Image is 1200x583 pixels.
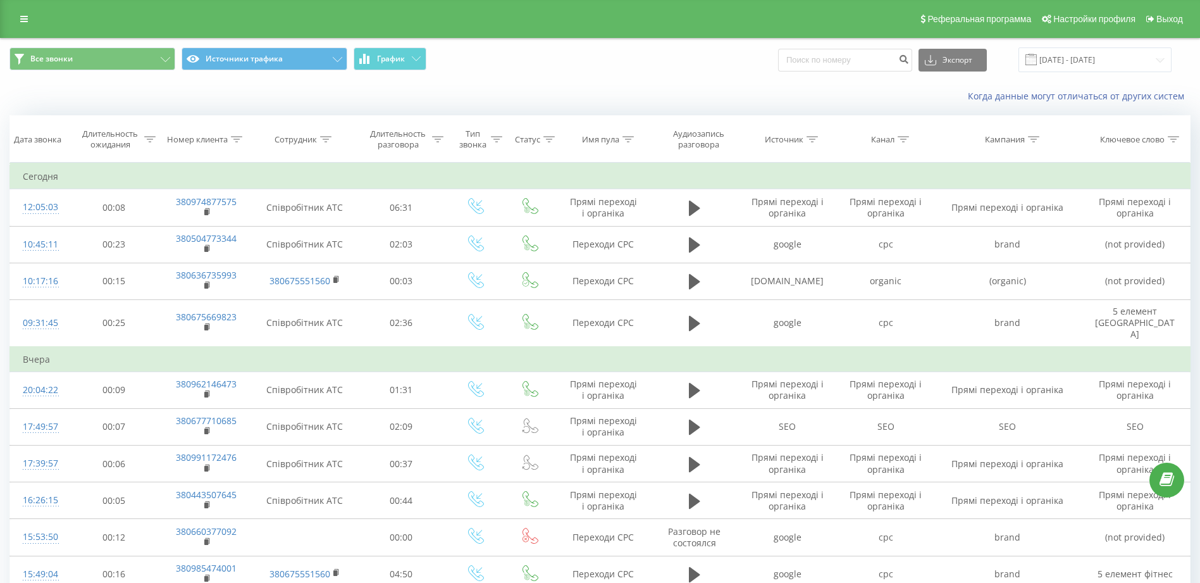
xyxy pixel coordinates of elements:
div: 10:45:11 [23,232,56,257]
div: Источник [765,134,803,145]
td: brand [935,519,1080,556]
td: Переходи CPC [556,263,651,299]
div: 09:31:45 [23,311,56,335]
div: 17:39:57 [23,451,56,476]
a: 380991172476 [176,451,237,463]
div: Сотрудник [275,134,317,145]
td: Співробітник АТС [254,226,356,263]
td: Прямі переході і органіка [1080,372,1190,408]
div: Номер клиента [167,134,228,145]
td: SEO [1080,408,1190,445]
td: cpc [836,519,934,556]
td: [DOMAIN_NAME] [738,263,836,299]
td: 00:09 [68,372,159,408]
td: Переходи CPC [556,299,651,346]
td: google [738,226,836,263]
td: Прямі переході і органіка [836,372,934,408]
a: 380962146473 [176,378,237,390]
td: 02:36 [356,299,447,346]
td: Прямі переході і органіка [935,372,1080,408]
span: Настройки профиля [1053,14,1135,24]
div: 12:05:03 [23,195,56,220]
td: Прямі переході і органіка [556,372,651,408]
td: 01:31 [356,372,447,408]
td: Прямі переході і органіка [738,189,836,226]
span: График [377,54,405,63]
span: Все звонки [30,54,73,64]
a: 380636735993 [176,269,237,281]
button: Все звонки [9,47,175,70]
td: Прямі переході і органіка [556,482,651,519]
a: 380675551560 [269,275,330,287]
td: Прямі переході і органіка [556,189,651,226]
td: SEO [935,408,1080,445]
td: 00:15 [68,263,159,299]
td: cpc [836,299,934,346]
td: (organic) [935,263,1080,299]
td: Прямі переході і органіка [836,482,934,519]
div: 20:04:22 [23,378,56,403]
td: 00:44 [356,482,447,519]
td: Прямі переході і органіка [935,446,1080,482]
td: Прямі переході і органіка [1080,446,1190,482]
div: 17:49:57 [23,415,56,439]
td: 00:08 [68,189,159,226]
a: 380660377092 [176,525,237,537]
td: 00:23 [68,226,159,263]
a: 380677710685 [176,415,237,427]
td: 02:09 [356,408,447,445]
a: 380675669823 [176,311,237,323]
div: Имя пула [582,134,619,145]
td: Прямі переході і органіка [836,189,934,226]
div: Длительность ожидания [79,129,141,150]
a: 380443507645 [176,489,237,501]
div: Тип звонка [458,129,487,150]
div: Статус [515,134,540,145]
td: Прямі переході і органіка [935,189,1080,226]
td: Прямі переході і органіка [738,482,836,519]
td: Переходи CPC [556,519,651,556]
td: Співробітник АТС [254,446,356,482]
td: Прямі переході і органіка [556,408,651,445]
div: Канал [871,134,894,145]
td: 06:31 [356,189,447,226]
td: 00:06 [68,446,159,482]
td: Співробітник АТС [254,189,356,226]
td: SEO [738,408,836,445]
div: Аудиозапись разговора [662,129,735,150]
a: 380974877575 [176,196,237,208]
td: Співробітник АТС [254,372,356,408]
td: 00:00 [356,519,447,556]
div: Кампания [985,134,1025,145]
td: Переходи CPC [556,226,651,263]
div: 15:53:50 [23,525,56,549]
td: 00:25 [68,299,159,346]
td: Прямі переході і органіка [836,446,934,482]
td: google [738,299,836,346]
span: Выход [1156,14,1183,24]
div: 10:17:16 [23,269,56,294]
td: cpc [836,226,934,263]
td: (not provided) [1080,519,1190,556]
td: Прямі переході і органіка [935,482,1080,519]
td: Прямі переході і органіка [738,372,836,408]
td: 00:03 [356,263,447,299]
td: SEO [836,408,934,445]
td: (not provided) [1080,226,1190,263]
a: 380504773344 [176,232,237,244]
td: 00:12 [68,519,159,556]
td: Співробітник АТС [254,299,356,346]
td: Прямі переході і органіка [1080,189,1190,226]
a: Когда данные могут отличаться от других систем [968,90,1191,102]
a: 380985474001 [176,562,237,574]
button: График [354,47,426,70]
span: Реферальная программа [927,14,1031,24]
td: Співробітник АТС [254,408,356,445]
div: 16:26:15 [23,488,56,513]
td: 5 елемент [GEOGRAPHIC_DATA] [1080,299,1190,346]
button: Экспорт [919,49,987,72]
td: brand [935,299,1080,346]
td: 00:05 [68,482,159,519]
div: Ключевое слово [1100,134,1165,145]
input: Поиск по номеру [778,49,912,72]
